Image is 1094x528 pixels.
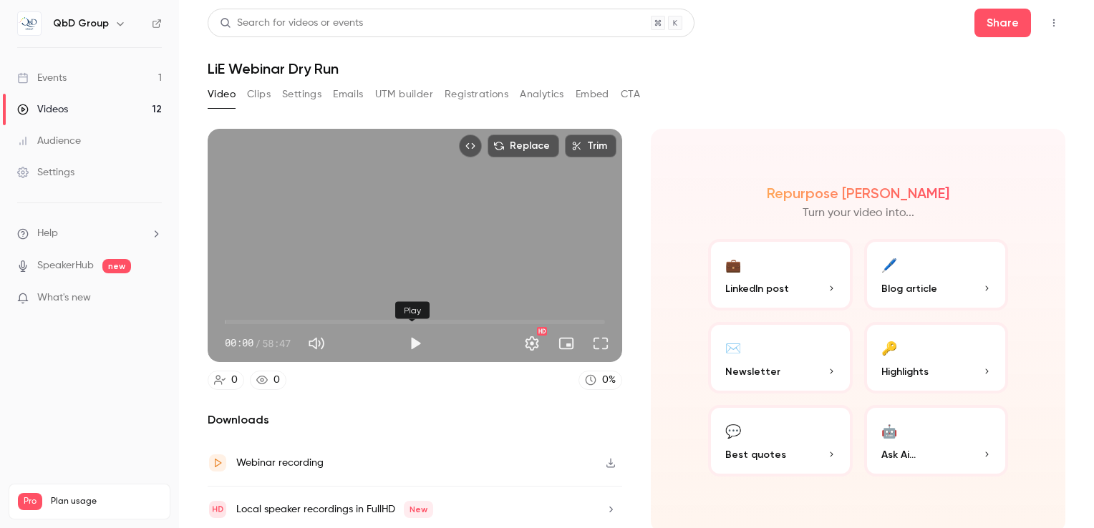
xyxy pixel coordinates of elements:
button: Registrations [445,83,508,106]
span: Ask Ai... [881,447,916,462]
span: 00:00 [225,336,253,351]
button: 🤖Ask Ai... [864,405,1009,476]
span: What's new [37,290,91,305]
div: Play [395,302,430,319]
span: Best quotes [725,447,786,462]
button: Settings [282,83,321,106]
button: Replace [488,135,559,157]
button: 💼LinkedIn post [708,239,853,311]
button: 🔑Highlights [864,322,1009,393]
div: 🖊️ [881,253,897,275]
div: 0 [231,373,238,388]
div: Local speaker recordings in FullHD [236,501,433,518]
button: ✉️Newsletter [708,322,853,393]
a: 0% [579,371,622,390]
button: Video [208,83,236,106]
button: Trim [565,135,616,157]
span: Blog article [881,281,937,296]
button: Settings [518,329,546,358]
button: Embed [576,83,609,106]
h1: LiE Webinar Dry Run [208,60,1065,77]
button: UTM builder [375,83,433,106]
button: Clips [247,83,271,106]
div: Settings [17,165,74,180]
span: Help [37,226,58,241]
span: Pro [18,493,42,510]
div: 💼 [725,253,741,275]
button: Full screen [586,329,615,358]
h6: QbD Group [53,16,109,31]
span: 58:47 [262,336,291,351]
div: Audience [17,134,81,148]
div: HD [537,327,547,336]
div: 🔑 [881,336,897,358]
span: Highlights [881,364,929,379]
div: ✉️ [725,336,741,358]
div: Events [17,71,67,85]
a: 0 [250,371,286,390]
button: Mute [302,329,331,358]
div: 00:00 [225,336,291,351]
div: 🤖 [881,419,897,441]
button: Emails [333,83,363,106]
div: 0 % [602,373,616,388]
button: Top Bar Actions [1042,11,1065,34]
span: LinkedIn post [725,281,789,296]
span: Plan usage [51,496,161,507]
button: Analytics [520,83,564,106]
iframe: Noticeable Trigger [145,292,162,305]
p: Turn your video into... [803,205,914,222]
button: 💬Best quotes [708,405,853,476]
h2: Downloads [208,411,622,429]
button: CTA [621,83,640,106]
span: / [255,336,261,351]
a: 0 [208,371,244,390]
div: 0 [273,373,280,388]
a: SpeakerHub [37,258,94,273]
button: 🖊️Blog article [864,239,1009,311]
div: 💬 [725,419,741,441]
button: Share [974,9,1031,37]
div: Videos [17,102,68,117]
div: Search for videos or events [220,16,363,31]
span: new [102,259,131,273]
li: help-dropdown-opener [17,226,162,241]
span: New [404,501,433,518]
button: Embed video [459,135,482,157]
h2: Repurpose [PERSON_NAME] [767,185,949,202]
div: Webinar recording [236,454,324,471]
span: Newsletter [725,364,780,379]
button: Turn on miniplayer [552,329,581,358]
button: Play [401,329,430,358]
img: QbD Group [18,12,41,35]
